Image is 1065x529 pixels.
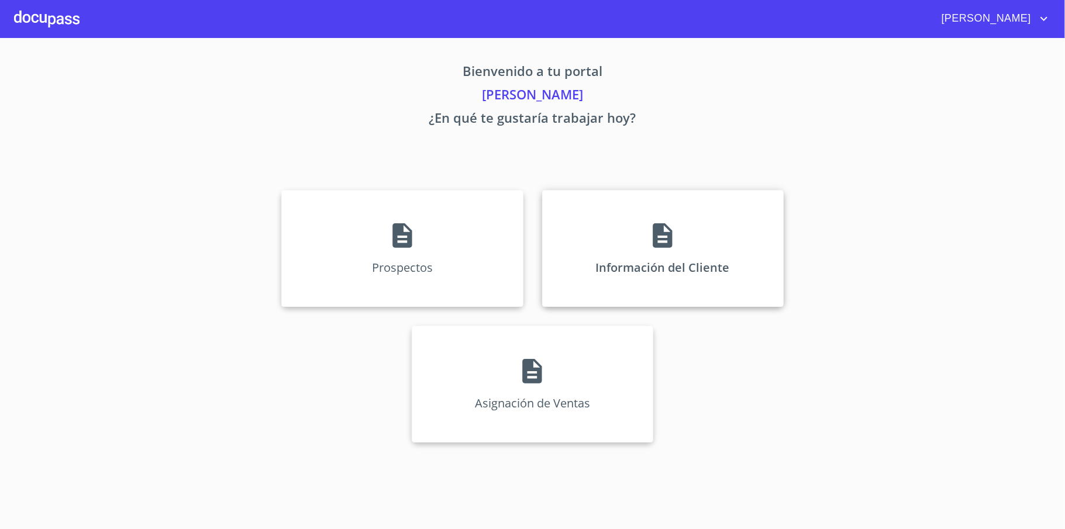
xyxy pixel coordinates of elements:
p: Bienvenido a tu portal [173,61,893,85]
p: [PERSON_NAME] [173,85,893,108]
p: Información del Cliente [596,260,730,275]
button: account of current user [933,9,1051,28]
span: [PERSON_NAME] [933,9,1037,28]
p: ¿En qué te gustaría trabajar hoy? [173,108,893,132]
p: Prospectos [372,260,433,275]
p: Asignación de Ventas [475,395,590,411]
